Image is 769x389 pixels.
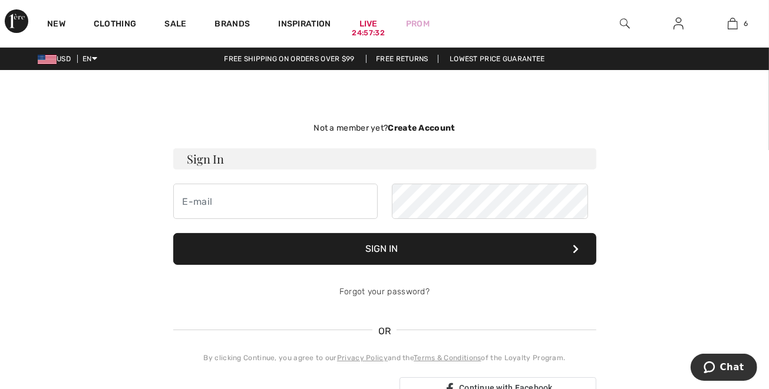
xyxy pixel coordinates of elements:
[744,18,748,29] span: 6
[707,16,759,31] a: 6
[94,19,136,31] a: Clothing
[173,233,596,265] button: Sign In
[214,55,364,63] a: Free shipping on orders over $99
[406,18,430,30] a: Prom
[164,19,186,31] a: Sale
[339,287,430,297] a: Forgot your password?
[38,55,75,63] span: USD
[620,16,630,31] img: search the website
[173,148,596,169] h3: Sign In
[337,354,388,362] a: Privacy Policy
[728,16,738,31] img: My Bag
[173,184,378,219] input: E-mail
[352,28,385,39] div: 24:57:32
[388,123,455,133] strong: Create Account
[690,354,757,383] iframe: Opens a widget where you can chat to one of our agents
[674,16,684,31] img: My Info
[414,354,481,362] a: Terms & Conditions
[47,19,65,31] a: New
[173,353,596,363] div: By clicking Continue, you agree to our and the of the Loyalty Program.
[440,55,555,63] a: Lowest Price Guarantee
[664,16,693,31] a: Sign In
[38,55,57,64] img: US Dollar
[372,324,397,338] span: OR
[82,55,97,63] span: EN
[366,55,438,63] a: Free Returns
[5,9,28,33] img: 1ère Avenue
[215,19,250,31] a: Brands
[359,18,378,30] a: Live24:57:32
[278,19,331,31] span: Inspiration
[173,122,596,134] div: Not a member yet?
